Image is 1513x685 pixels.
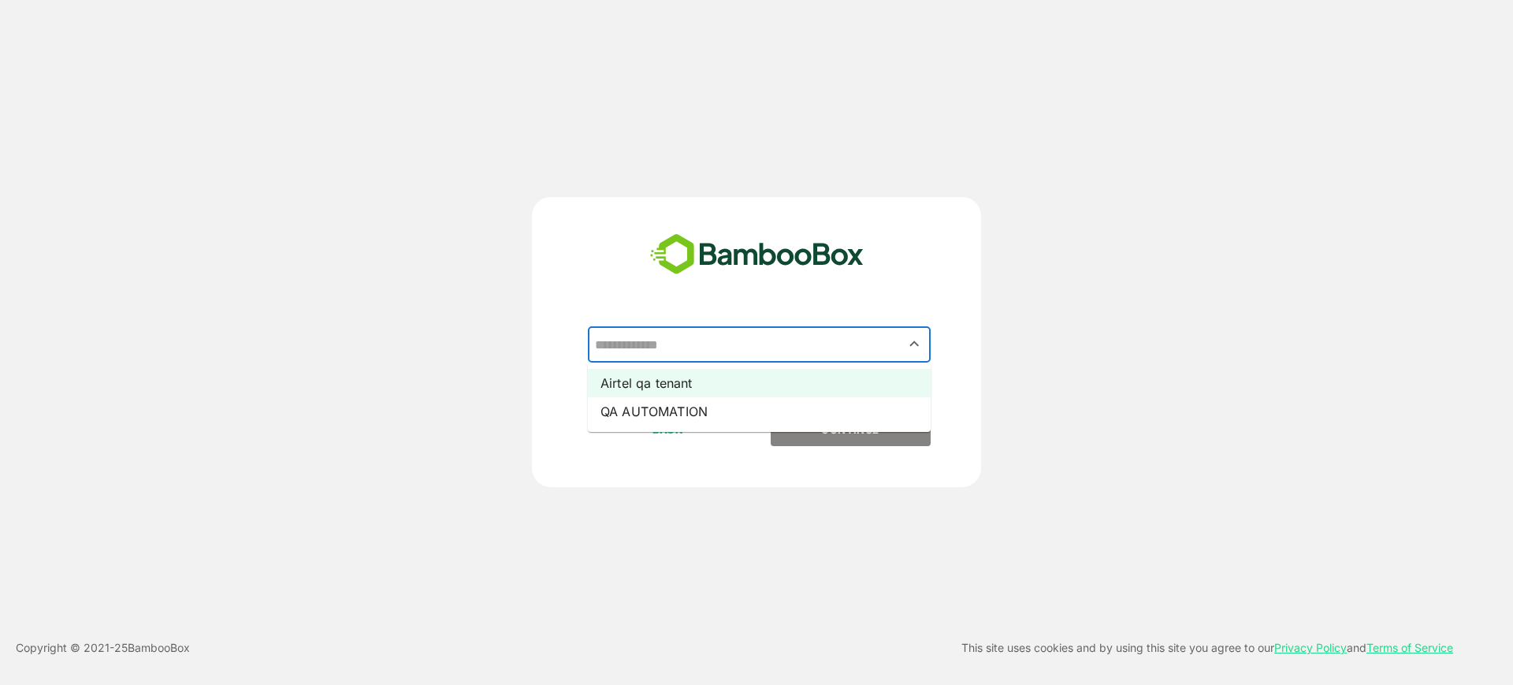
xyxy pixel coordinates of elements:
li: QA AUTOMATION [588,397,931,426]
button: Close [904,333,925,355]
p: This site uses cookies and by using this site you agree to our and [961,638,1453,657]
li: Airtel qa tenant [588,369,931,397]
a: Terms of Service [1366,641,1453,654]
a: Privacy Policy [1274,641,1347,654]
p: Copyright © 2021- 25 BambooBox [16,638,190,657]
img: bamboobox [641,229,872,281]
